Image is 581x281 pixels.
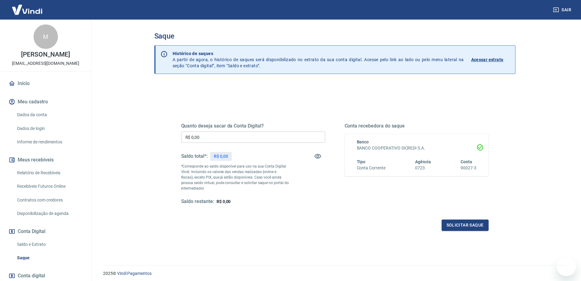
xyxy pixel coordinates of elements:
a: Dados de login [15,122,84,135]
h6: 0723 [415,165,431,171]
a: Saque [15,252,84,264]
p: R$ 0,00 [214,153,228,160]
img: Vindi [7,0,47,19]
p: A partir de agora, o histórico de saques será disponibilizado no extrato da sua conta digital. Ac... [173,50,464,69]
span: Banco [357,139,369,144]
span: R$ 0,00 [217,199,231,204]
a: Relatório de Recebíveis [15,167,84,179]
p: [PERSON_NAME] [21,51,70,58]
h5: Saldo total*: [181,153,208,159]
p: Histórico de saques [173,50,464,57]
iframe: Botão para iniciar a janela de mensagens, 1 mensagem não lida [557,257,576,276]
div: M [34,24,58,49]
button: Conta Digital [7,225,84,238]
p: [EMAIL_ADDRESS][DOMAIN_NAME] [12,60,79,67]
button: Meus recebíveis [7,153,84,167]
button: Meu cadastro [7,95,84,109]
h6: 90027-3 [461,165,476,171]
span: Tipo [357,159,366,164]
a: Dados da conta [15,109,84,121]
a: Recebíveis Futuros Online [15,180,84,193]
button: Sair [552,4,574,16]
a: Informe de rendimentos [15,136,84,148]
p: Acessar extrato [471,57,504,63]
h5: Quanto deseja sacar da Conta Digital? [181,123,325,129]
a: Contratos com credores [15,194,84,206]
a: Saldo e Extrato [15,238,84,251]
span: Agência [415,159,431,164]
a: Início [7,77,84,90]
a: Disponibilização de agenda [15,207,84,220]
h5: Saldo restante: [181,198,214,205]
span: Conta digital [18,272,45,280]
h3: Saque [154,32,515,40]
p: 2025 © [103,270,566,277]
h6: BANCO COOPERATIVO SICREDI S.A. [357,145,476,151]
span: Conta [461,159,472,164]
button: Solicitar saque [442,220,489,231]
a: Vindi Pagamentos [117,271,152,276]
h6: Conta Corrente [357,165,386,171]
iframe: Número de mensagens não lidas [565,255,577,261]
h5: Conta recebedora do saque [345,123,489,129]
p: *Corresponde ao saldo disponível para uso na sua Conta Digital Vindi. Incluindo os valores das ve... [181,164,289,191]
a: Acessar extrato [471,50,510,69]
